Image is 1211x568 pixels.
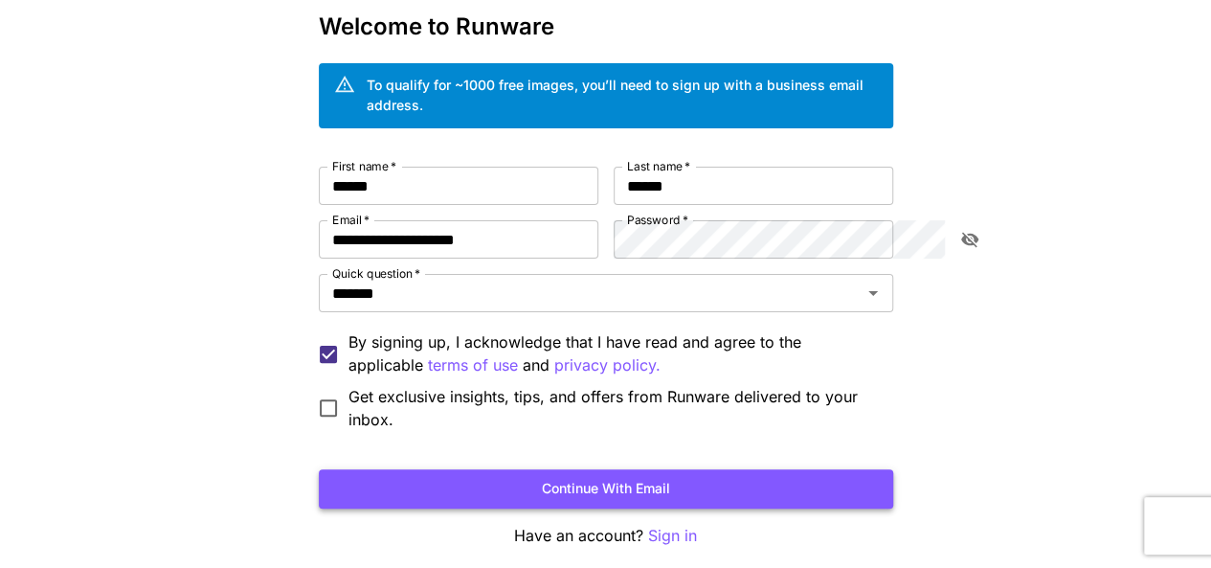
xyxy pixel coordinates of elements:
button: By signing up, I acknowledge that I have read and agree to the applicable and privacy policy. [428,353,518,377]
span: Get exclusive insights, tips, and offers from Runware delivered to your inbox. [348,385,878,431]
p: terms of use [428,353,518,377]
label: Password [627,212,688,228]
button: Continue with email [319,469,893,509]
label: Email [332,212,370,228]
label: First name [332,158,396,174]
p: By signing up, I acknowledge that I have read and agree to the applicable and [348,330,878,377]
h3: Welcome to Runware [319,13,893,40]
p: Have an account? [319,524,893,548]
button: toggle password visibility [953,222,987,257]
button: Sign in [648,524,697,548]
label: Last name [627,158,690,174]
div: To qualify for ~1000 free images, you’ll need to sign up with a business email address. [367,75,878,115]
button: By signing up, I acknowledge that I have read and agree to the applicable terms of use and [554,353,661,377]
button: Open [860,280,886,307]
p: privacy policy. [554,353,661,377]
label: Quick question [332,265,420,282]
